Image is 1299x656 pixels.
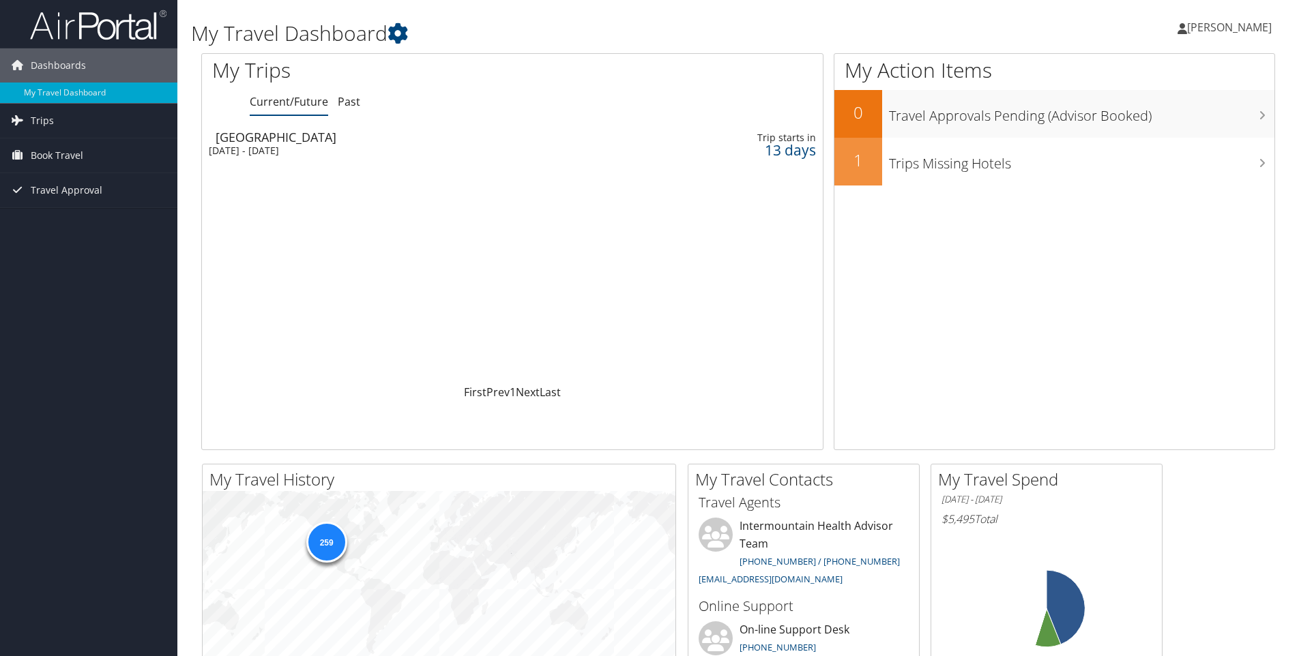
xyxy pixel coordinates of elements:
[682,132,816,144] div: Trip starts in
[889,100,1274,125] h3: Travel Approvals Pending (Advisor Booked)
[31,173,102,207] span: Travel Approval
[209,468,675,491] h2: My Travel History
[834,101,882,124] h2: 0
[516,385,540,400] a: Next
[942,511,974,526] span: $5,495
[212,56,554,85] h1: My Trips
[31,138,83,173] span: Book Travel
[699,493,909,512] h3: Travel Agents
[31,48,86,83] span: Dashboards
[682,144,816,156] div: 13 days
[695,468,919,491] h2: My Travel Contacts
[191,19,920,48] h1: My Travel Dashboard
[216,131,609,143] div: [GEOGRAPHIC_DATA]
[510,385,516,400] a: 1
[740,641,816,653] a: [PHONE_NUMBER]
[699,573,843,585] a: [EMAIL_ADDRESS][DOMAIN_NAME]
[889,147,1274,173] h3: Trips Missing Hotels
[942,511,1152,526] h6: Total
[699,597,909,616] h3: Online Support
[834,149,882,172] h2: 1
[30,9,166,41] img: airportal-logo.png
[1178,7,1285,48] a: [PERSON_NAME]
[209,145,602,157] div: [DATE] - [DATE]
[338,94,360,109] a: Past
[306,522,347,563] div: 259
[1187,20,1272,35] span: [PERSON_NAME]
[250,94,328,109] a: Current/Future
[464,385,486,400] a: First
[834,56,1274,85] h1: My Action Items
[31,104,54,138] span: Trips
[692,518,916,591] li: Intermountain Health Advisor Team
[938,468,1162,491] h2: My Travel Spend
[540,385,561,400] a: Last
[486,385,510,400] a: Prev
[740,555,900,567] a: [PHONE_NUMBER] / [PHONE_NUMBER]
[834,90,1274,138] a: 0Travel Approvals Pending (Advisor Booked)
[834,138,1274,185] a: 1Trips Missing Hotels
[942,493,1152,506] h6: [DATE] - [DATE]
